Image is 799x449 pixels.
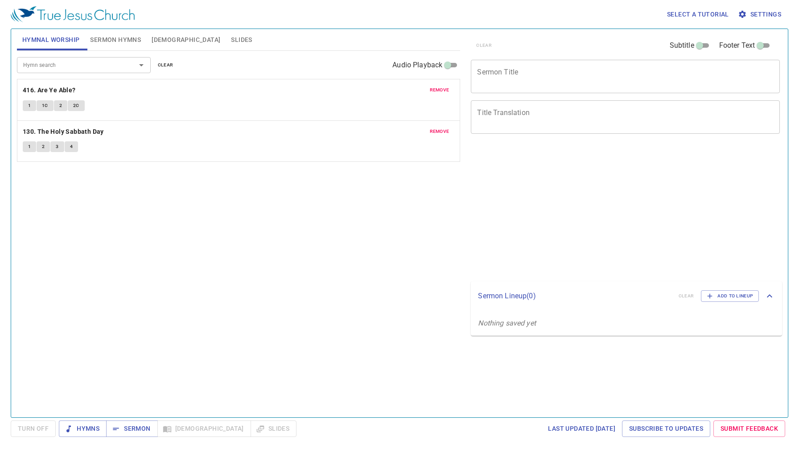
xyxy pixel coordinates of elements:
[478,291,671,301] p: Sermon Lineup ( 0 )
[544,420,619,437] a: Last updated [DATE]
[50,141,64,152] button: 3
[471,281,782,311] div: Sermon Lineup(0)clearAdd to Lineup
[68,100,85,111] button: 2C
[66,423,99,434] span: Hymns
[622,420,710,437] a: Subscribe to Updates
[42,143,45,151] span: 2
[430,128,449,136] span: remove
[56,143,58,151] span: 3
[65,141,78,152] button: 4
[392,60,442,70] span: Audio Playback
[23,126,104,137] b: 130. The Holy Sabbath Day
[42,102,48,110] span: 1C
[740,9,781,20] span: Settings
[28,102,31,110] span: 1
[54,100,67,111] button: 2
[70,143,73,151] span: 4
[667,9,729,20] span: Select a tutorial
[152,34,220,45] span: [DEMOGRAPHIC_DATA]
[424,126,455,137] button: remove
[23,85,76,96] b: 416. Are Ye Able?
[28,143,31,151] span: 1
[113,423,150,434] span: Sermon
[23,85,77,96] button: 416. Are Ye Able?
[424,85,455,95] button: remove
[90,34,141,45] span: Sermon Hymns
[23,126,105,137] button: 130. The Holy Sabbath Day
[73,102,79,110] span: 2C
[701,290,759,302] button: Add to Lineup
[59,420,107,437] button: Hymns
[37,141,50,152] button: 2
[37,100,54,111] button: 1C
[430,86,449,94] span: remove
[23,141,36,152] button: 1
[59,102,62,110] span: 2
[663,6,733,23] button: Select a tutorial
[106,420,157,437] button: Sermon
[670,40,694,51] span: Subtitle
[629,423,703,434] span: Subscribe to Updates
[736,6,785,23] button: Settings
[22,34,80,45] span: Hymnal Worship
[478,319,536,327] i: Nothing saved yet
[231,34,252,45] span: Slides
[713,420,785,437] a: Submit Feedback
[11,6,135,22] img: True Jesus Church
[467,143,719,278] iframe: from-child
[135,59,148,71] button: Open
[23,100,36,111] button: 1
[158,61,173,69] span: clear
[719,40,755,51] span: Footer Text
[548,423,615,434] span: Last updated [DATE]
[707,292,753,300] span: Add to Lineup
[152,60,179,70] button: clear
[721,423,778,434] span: Submit Feedback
